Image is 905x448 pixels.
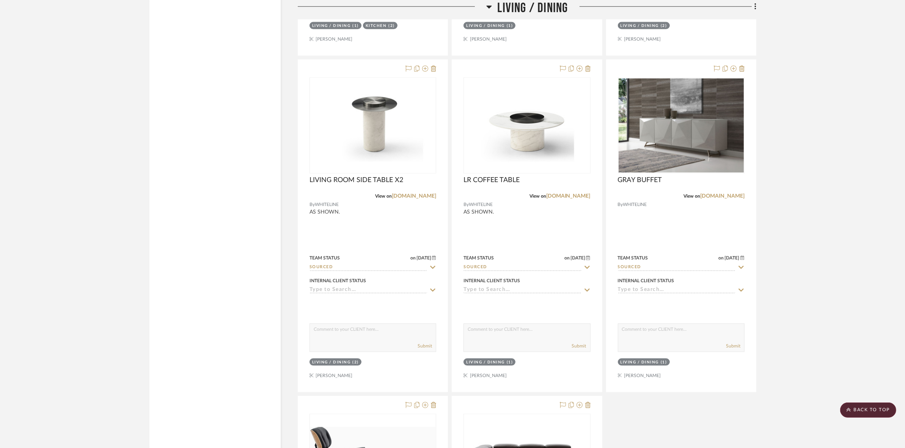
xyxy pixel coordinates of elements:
[618,277,674,284] div: Internal Client Status
[564,256,570,260] span: on
[700,193,745,199] a: [DOMAIN_NAME]
[353,23,359,29] div: (1)
[463,264,581,271] input: Type to Search…
[840,402,896,418] scroll-to-top-button: BACK TO TOP
[507,360,513,365] div: (1)
[529,194,546,198] span: View on
[389,23,395,29] div: (2)
[618,176,662,184] span: GRAY BUFFET
[726,343,740,349] button: Submit
[719,256,724,260] span: on
[466,360,505,365] div: LIVING / DINING
[463,287,581,294] input: Type to Search…
[410,256,416,260] span: on
[572,343,586,349] button: Submit
[570,255,586,261] span: [DATE]
[619,79,744,173] img: GRAY BUFFET
[546,193,591,199] a: [DOMAIN_NAME]
[418,343,432,349] button: Submit
[618,255,648,261] div: Team Status
[463,201,469,208] span: By
[375,194,392,198] span: View on
[463,255,494,261] div: Team Status
[623,201,647,208] span: WHITELINE
[310,255,340,261] div: Team Status
[621,23,659,29] div: LIVING / DINING
[618,78,744,173] div: 0
[469,201,493,208] span: WHITELINE
[661,360,667,365] div: (1)
[466,23,505,29] div: LIVING / DINING
[310,201,315,208] span: By
[507,23,513,29] div: (1)
[416,255,432,261] span: [DATE]
[661,23,667,29] div: (2)
[724,255,740,261] span: [DATE]
[310,176,403,184] span: LIVING ROOM SIDE TABLE X2
[392,193,436,199] a: [DOMAIN_NAME]
[621,360,659,365] div: LIVING / DINING
[618,287,735,294] input: Type to Search…
[310,277,366,284] div: Internal Client Status
[312,360,351,365] div: LIVING / DINING
[464,80,589,171] img: LR COFFEE TABLE
[315,201,339,208] span: WHITELINE
[463,277,520,284] div: Internal Client Status
[463,176,520,184] span: LR COFFEE TABLE
[683,194,700,198] span: View on
[312,23,351,29] div: LIVING / DINING
[618,201,623,208] span: By
[353,360,359,365] div: (2)
[310,264,427,271] input: Type to Search…
[618,264,735,271] input: Type to Search…
[366,23,387,29] div: Kitchen
[310,287,427,294] input: Type to Search…
[310,80,435,171] img: LIVING ROOM SIDE TABLE X2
